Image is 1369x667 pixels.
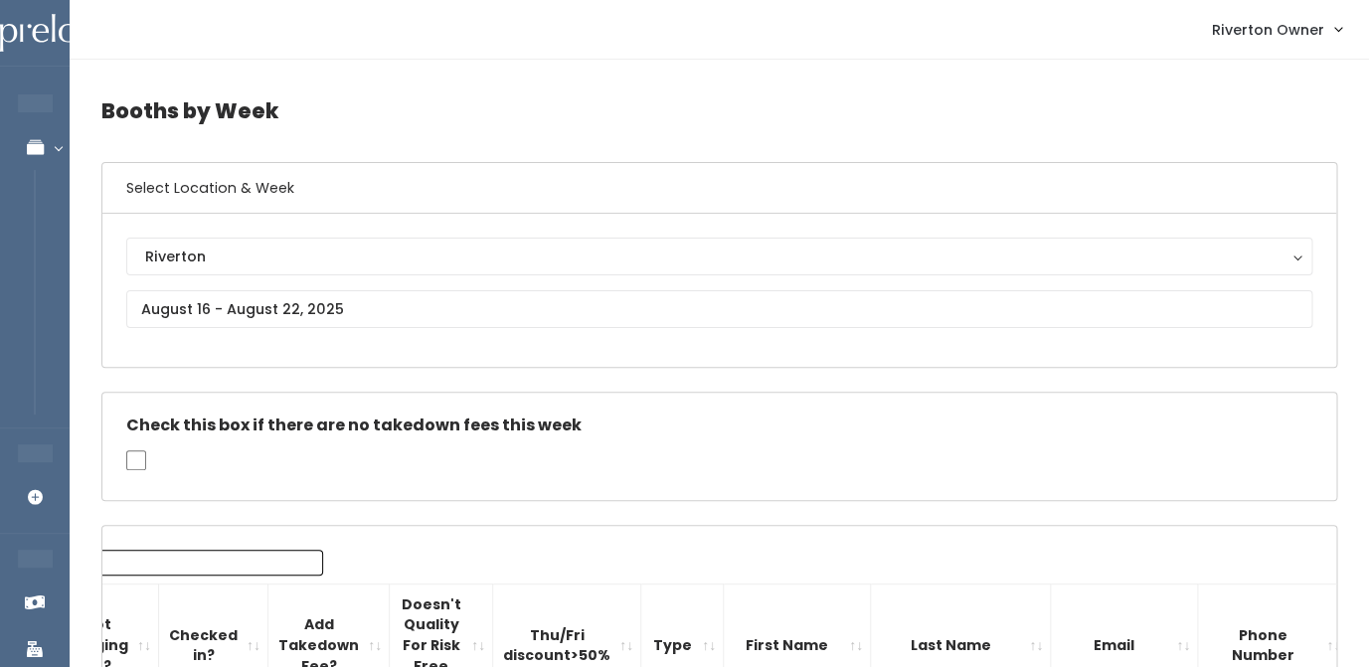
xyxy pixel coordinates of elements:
h6: Select Location & Week [102,163,1336,214]
input: Search: [70,550,323,576]
h5: Check this box if there are no takedown fees this week [126,417,1312,434]
span: Riverton Owner [1212,19,1324,41]
a: Riverton Owner [1192,8,1361,51]
button: Riverton [126,238,1312,275]
input: August 16 - August 22, 2025 [126,290,1312,328]
h4: Booths by Week [101,83,1337,138]
div: Riverton [145,246,1293,267]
